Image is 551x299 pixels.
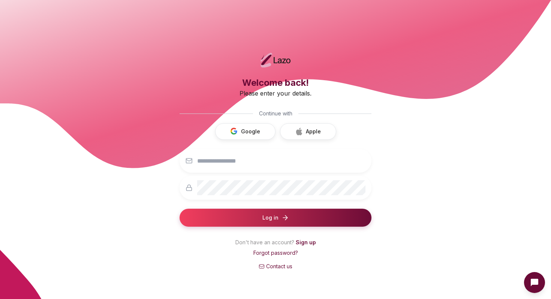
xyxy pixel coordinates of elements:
button: Open Intercom messenger [524,272,545,293]
h3: Welcome back! [180,77,371,89]
p: Don't have an account? [180,239,371,249]
button: Google [215,123,275,140]
p: Please enter your details. [180,89,371,98]
span: Log in [262,214,278,221]
button: Apple [280,123,336,140]
a: Contact us [180,263,371,270]
a: Forgot password? [253,250,298,256]
span: Continue with [259,110,292,117]
a: Sign up [296,239,316,245]
button: Log in [180,209,371,227]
